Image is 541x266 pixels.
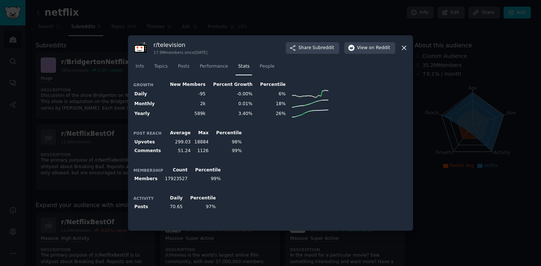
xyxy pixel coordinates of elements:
[369,45,390,51] span: on Reddit
[164,80,207,89] th: New Members
[260,63,274,70] span: People
[257,61,277,76] a: People
[210,138,243,147] td: 98%
[164,129,192,138] th: Average
[238,63,249,70] span: Stats
[136,63,144,70] span: Info
[133,89,164,99] th: Daily
[164,89,207,99] td: -95
[133,99,164,109] th: Monthly
[197,61,231,76] a: Performance
[200,63,228,70] span: Performance
[184,194,217,203] th: Percentile
[192,129,210,138] th: Max
[357,45,390,51] span: View
[175,61,192,76] a: Posts
[164,138,192,147] td: 299.03
[344,42,395,54] button: Viewon Reddit
[133,147,164,156] th: Comments
[207,109,254,119] td: 3.40%
[164,147,192,156] td: 51.24
[133,175,164,184] th: Members
[313,45,334,51] span: Subreddit
[164,175,189,184] td: 17923527
[207,89,254,99] td: -0.00%
[164,166,189,175] th: Count
[236,61,252,76] a: Stats
[164,194,184,203] th: Daily
[210,147,243,156] td: 99%
[154,63,168,70] span: Topics
[207,99,254,109] td: 0.01%
[254,99,287,109] td: 18%
[189,175,222,184] td: 99%
[254,80,287,89] th: Percentile
[286,42,339,54] button: ShareSubreddit
[133,109,164,119] th: Yearly
[133,82,163,87] h3: Growth
[152,61,170,76] a: Topics
[164,99,207,109] td: 2k
[254,109,287,119] td: 26%
[133,40,148,56] img: television
[210,129,243,138] th: Percentile
[192,147,210,156] td: 1126
[254,89,287,99] td: 6%
[184,203,217,212] td: 97%
[164,109,207,119] td: 589k
[133,196,163,201] h3: Activity
[207,80,254,89] th: Percent Growth
[133,131,163,136] h3: Post Reach
[153,41,207,49] h3: r/ television
[133,138,164,147] th: Upvotes
[133,61,147,76] a: Info
[153,50,207,55] div: 17.9M members since [DATE]
[178,63,189,70] span: Posts
[133,203,164,212] th: Posts
[298,45,334,51] span: Share
[192,138,210,147] td: 18884
[164,203,184,212] td: 70.65
[189,166,222,175] th: Percentile
[133,168,163,173] h3: Membership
